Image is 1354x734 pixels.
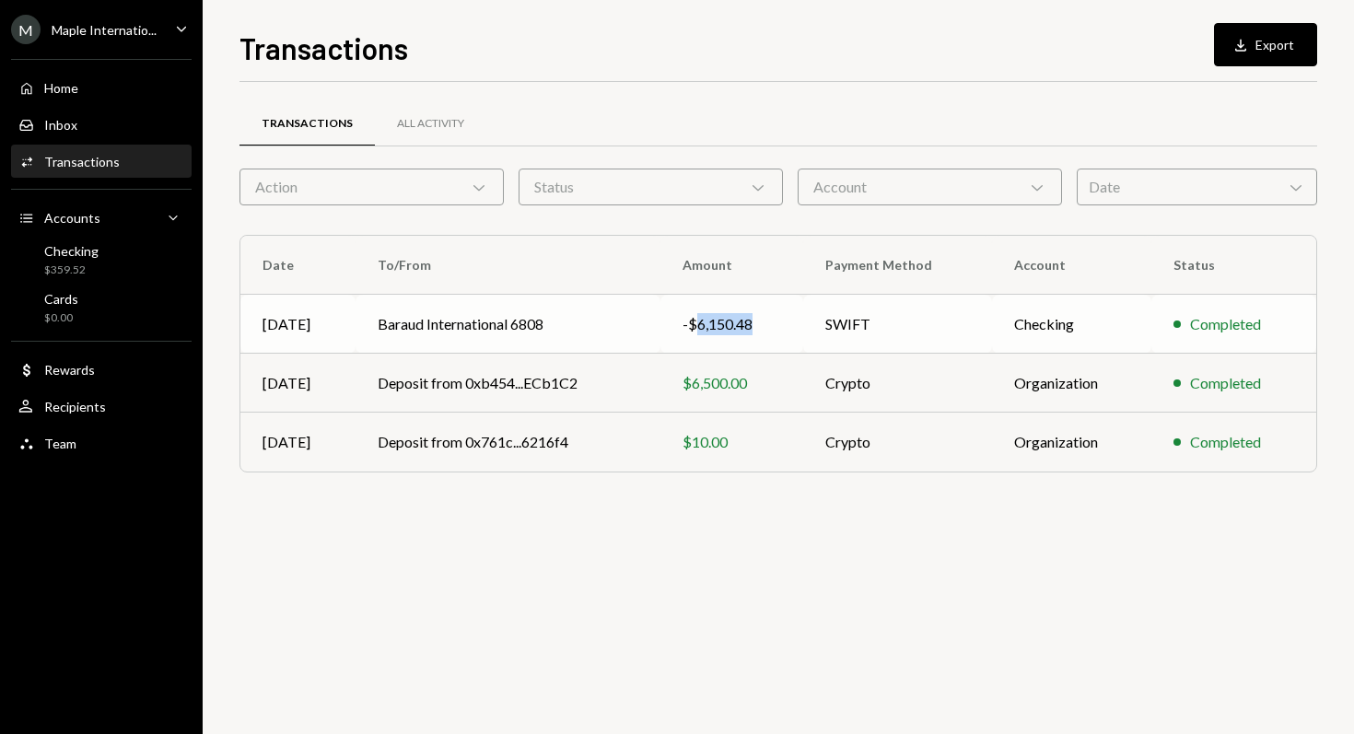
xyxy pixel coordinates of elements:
a: Recipients [11,390,192,423]
div: $10.00 [683,431,781,453]
a: Transactions [239,100,375,147]
div: [DATE] [263,431,333,453]
a: Accounts [11,201,192,234]
div: Transactions [262,116,353,132]
a: Inbox [11,108,192,141]
td: Deposit from 0xb454...ECb1C2 [356,354,660,413]
th: Amount [660,236,803,295]
td: Organization [992,354,1152,413]
div: -$6,150.48 [683,313,781,335]
div: Home [44,80,78,96]
a: Transactions [11,145,192,178]
div: Action [239,169,504,205]
div: Completed [1190,431,1261,453]
a: Checking$359.52 [11,238,192,282]
a: Home [11,71,192,104]
td: Organization [992,413,1152,472]
div: Completed [1190,313,1261,335]
div: Cards [44,291,78,307]
button: Export [1214,23,1317,66]
h1: Transactions [239,29,408,66]
td: SWIFT [803,295,992,354]
div: Rewards [44,362,95,378]
div: Recipients [44,399,106,414]
div: [DATE] [263,372,333,394]
div: Account [798,169,1062,205]
div: M [11,15,41,44]
td: Deposit from 0x761c...6216f4 [356,413,660,472]
td: Baraud International 6808 [356,295,660,354]
div: $6,500.00 [683,372,781,394]
div: Team [44,436,76,451]
div: $359.52 [44,262,99,278]
td: Crypto [803,413,992,472]
div: Maple Internatio... [52,22,157,38]
a: Cards$0.00 [11,285,192,330]
th: To/From [356,236,660,295]
a: Rewards [11,353,192,386]
div: Transactions [44,154,120,169]
div: [DATE] [263,313,333,335]
td: Checking [992,295,1152,354]
div: Status [519,169,783,205]
a: Team [11,426,192,460]
div: Checking [44,243,99,259]
th: Payment Method [803,236,992,295]
div: Inbox [44,117,77,133]
td: Crypto [803,354,992,413]
th: Date [240,236,356,295]
div: All Activity [397,116,464,132]
div: Completed [1190,372,1261,394]
div: Accounts [44,210,100,226]
div: Date [1077,169,1317,205]
a: All Activity [375,100,486,147]
th: Status [1151,236,1316,295]
div: $0.00 [44,310,78,326]
th: Account [992,236,1152,295]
